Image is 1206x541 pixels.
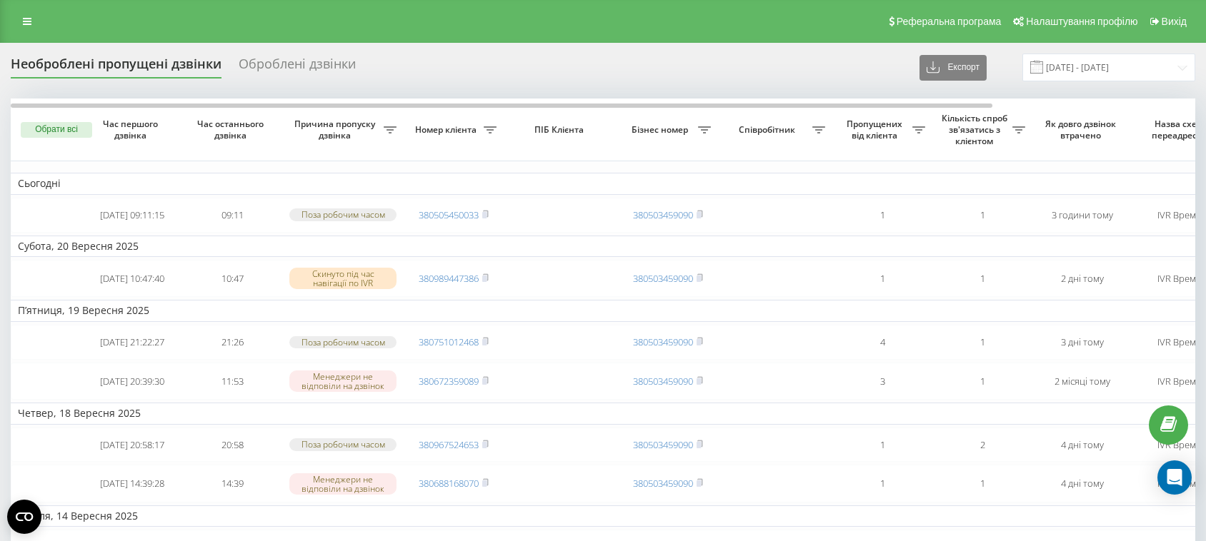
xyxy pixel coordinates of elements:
div: Поза робочим часом [289,208,397,221]
span: Вихід [1162,16,1187,27]
td: 1 [932,198,1032,233]
span: ПІБ Клієнта [516,124,606,136]
td: 09:11 [182,198,282,233]
span: Співробітник [725,124,812,136]
td: [DATE] 20:58:17 [82,428,182,462]
td: 14:39 [182,465,282,502]
td: 3 години тому [1032,198,1132,233]
button: Обрати всі [21,122,92,138]
td: 2 місяці тому [1032,363,1132,400]
div: Менеджери не відповіли на дзвінок [289,370,397,392]
a: 380989447386 [419,272,479,285]
td: 11:53 [182,363,282,400]
td: 4 дні тому [1032,465,1132,502]
td: 4 [832,325,932,360]
td: 2 [932,428,1032,462]
button: Експорт [920,55,987,81]
span: Час першого дзвінка [94,118,171,141]
td: 1 [932,465,1032,502]
a: 380751012468 [419,335,479,348]
td: 1 [932,325,1032,360]
span: Як довго дзвінок втрачено [1044,118,1121,141]
a: 380688168070 [419,477,479,490]
a: 380503459090 [633,335,693,348]
a: 380672359089 [419,375,479,388]
div: Поза робочим часом [289,336,397,348]
span: Пропущених від клієнта [839,118,912,141]
a: 380505450033 [419,208,479,221]
td: [DATE] 14:39:28 [82,465,182,502]
div: Менеджери не відповіли на дзвінок [289,473,397,495]
td: 20:58 [182,428,282,462]
a: 380503459090 [633,208,693,221]
a: 380503459090 [633,272,693,285]
div: Оброблені дзвінки [239,56,356,79]
span: Причина пропуску дзвінка [289,118,384,141]
span: Реферальна програма [897,16,1002,27]
a: 380503459090 [633,438,693,451]
button: Open CMP widget [7,500,41,534]
div: Скинуто під час навігації по IVR [289,268,397,289]
td: 1 [832,428,932,462]
a: 380967524653 [419,438,479,451]
td: 2 дні тому [1032,260,1132,298]
div: Необроблені пропущені дзвінки [11,56,221,79]
div: Поза робочим часом [289,438,397,450]
span: Кількість спроб зв'язатись з клієнтом [940,113,1012,146]
td: 1 [832,260,932,298]
td: 1 [932,260,1032,298]
td: 21:26 [182,325,282,360]
a: 380503459090 [633,375,693,388]
td: 1 [932,363,1032,400]
td: 4 дні тому [1032,428,1132,462]
td: 10:47 [182,260,282,298]
td: 1 [832,198,932,233]
span: Бізнес номер [625,124,698,136]
td: 1 [832,465,932,502]
td: [DATE] 10:47:40 [82,260,182,298]
td: [DATE] 20:39:30 [82,363,182,400]
span: Номер клієнта [411,124,484,136]
td: [DATE] 21:22:27 [82,325,182,360]
div: Open Intercom Messenger [1157,460,1192,495]
a: 380503459090 [633,477,693,490]
span: Налаштування профілю [1026,16,1137,27]
td: [DATE] 09:11:15 [82,198,182,233]
span: Час останнього дзвінка [194,118,271,141]
td: 3 [832,363,932,400]
td: 3 дні тому [1032,325,1132,360]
